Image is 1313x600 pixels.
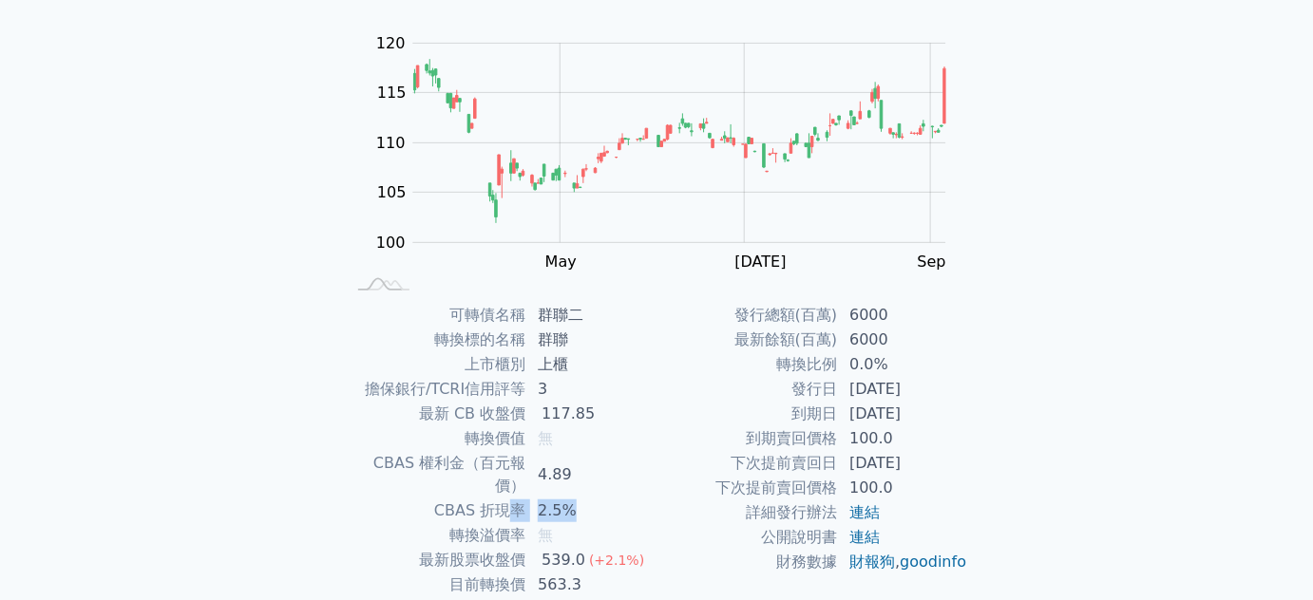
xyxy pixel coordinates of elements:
[345,377,526,402] td: 擔保銀行/TCRI信用評等
[656,550,838,574] td: 財務數據
[345,572,526,597] td: 目前轉換價
[377,84,407,102] tspan: 115
[526,498,656,523] td: 2.5%
[538,526,553,544] span: 無
[526,451,656,498] td: 4.89
[526,303,656,328] td: 群聯二
[900,553,966,571] a: goodinfo
[849,528,880,546] a: 連結
[918,253,946,271] tspan: Sep
[376,34,406,52] tspan: 120
[838,352,968,377] td: 0.0%
[838,303,968,328] td: 6000
[656,476,838,500] td: 下次提前賣回價格
[656,402,838,426] td: 到期日
[656,328,838,352] td: 最新餘額(百萬)
[656,303,838,328] td: 發行總額(百萬)
[526,352,656,377] td: 上櫃
[345,498,526,523] td: CBAS 折現率
[838,328,968,352] td: 6000
[656,377,838,402] td: 發行日
[345,451,526,498] td: CBAS 權利金（百元報價）
[656,500,838,525] td: 詳細發行辦法
[526,328,656,352] td: 群聯
[838,426,968,451] td: 100.0
[345,523,526,548] td: 轉換溢價率
[526,572,656,597] td: 563.3
[545,253,577,271] tspan: May
[345,352,526,377] td: 上市櫃別
[735,253,787,271] tspan: [DATE]
[377,183,407,201] tspan: 105
[849,553,895,571] a: 財報狗
[849,503,880,521] a: 連結
[526,377,656,402] td: 3
[538,429,553,447] span: 無
[656,352,838,377] td: 轉換比例
[376,234,406,252] tspan: 100
[656,451,838,476] td: 下次提前賣回日
[838,377,968,402] td: [DATE]
[838,451,968,476] td: [DATE]
[538,549,589,572] div: 539.0
[589,553,644,568] span: (+2.1%)
[838,402,968,426] td: [DATE]
[538,403,599,425] div: 117.85
[345,328,526,352] td: 轉換標的名稱
[838,476,968,500] td: 100.0
[345,548,526,572] td: 最新股票收盤價
[656,525,838,550] td: 公開說明書
[345,402,526,426] td: 最新 CB 收盤價
[376,134,406,152] tspan: 110
[838,550,968,574] td: ,
[367,34,975,271] g: Chart
[656,426,838,451] td: 到期賣回價格
[345,426,526,451] td: 轉換價值
[345,303,526,328] td: 可轉債名稱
